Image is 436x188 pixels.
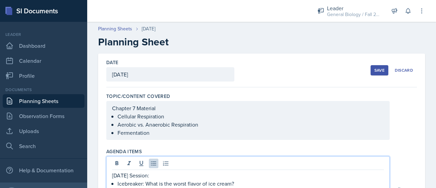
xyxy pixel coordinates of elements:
[3,87,84,93] div: Documents
[3,163,84,177] div: Help & Documentation
[374,68,385,73] div: Save
[371,65,388,75] button: Save
[112,171,384,179] p: [DATE] Session:
[3,94,84,108] a: Planning Sheets
[142,25,155,32] div: [DATE]
[391,65,417,75] button: Discard
[106,93,170,100] label: Topic/Content Covered
[3,54,84,68] a: Calendar
[3,109,84,123] a: Observation Forms
[118,179,384,188] p: Icebreaker: What is the worst flavor of ice cream?
[106,59,118,66] label: Date
[112,104,384,112] p: Chapter 7 Material
[106,148,142,155] label: Agenda items
[3,39,84,53] a: Dashboard
[395,68,413,73] div: Discard
[98,36,425,48] h2: Planning Sheet
[327,11,381,18] div: General Biology / Fall 2025
[118,112,384,120] p: Cellular Respiration
[118,120,384,129] p: Aerobic vs. Anaerobic Respiration
[3,31,84,38] div: Leader
[3,124,84,138] a: Uploads
[118,129,384,137] p: Fermentation
[3,139,84,153] a: Search
[98,25,132,32] a: Planning Sheets
[327,4,381,12] div: Leader
[3,69,84,83] a: Profile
